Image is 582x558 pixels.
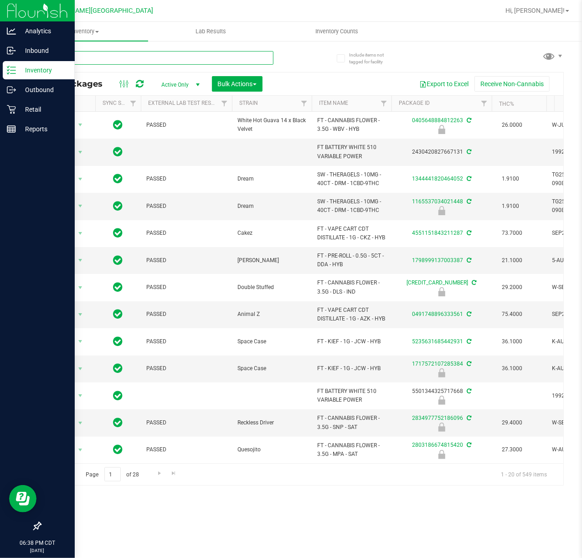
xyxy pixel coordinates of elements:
a: 4551151843211287 [412,230,463,236]
span: FT - CANNABIS FLOWER - 3.5G - WBV - HYB [317,116,386,134]
span: Sync from Compliance System [465,149,471,155]
span: PASSED [146,283,227,292]
span: In Sync [113,281,123,294]
span: In Sync [113,308,123,320]
button: Bulk Actions [212,76,263,92]
span: select [75,146,86,159]
a: Item Name [319,100,348,106]
span: Sync from Compliance System [465,176,471,182]
div: Newly Received [390,368,493,377]
span: FT - CANNABIS FLOWER - 3.5G - DLS - IND [317,279,386,296]
span: 36.1000 [497,362,527,375]
span: White Hot Guava 14 x Black Velvet [237,116,306,134]
p: Analytics [16,26,71,36]
span: select [75,417,86,429]
span: 29.2000 [497,281,527,294]
span: Double Stuffed [237,283,306,292]
span: Quesojito [237,445,306,454]
span: Bulk Actions [218,80,257,88]
span: FT - CANNABIS FLOWER - 3.5G - MPA - SAT [317,441,386,459]
span: 27.3000 [497,443,527,456]
a: 1344441820464052 [412,176,463,182]
span: In Sync [113,362,123,375]
span: Space Case [237,364,306,373]
span: All Packages [47,79,112,89]
span: PASSED [146,229,227,238]
span: In Sync [113,416,123,429]
inline-svg: Analytics [7,26,16,36]
span: SW - THERAGELS - 10MG - 40CT - DRM - 1CBD-9THC [317,170,386,188]
a: Strain [239,100,258,106]
span: PASSED [146,418,227,427]
span: Sync from Compliance System [465,415,471,421]
a: [CREDIT_CARD_NUMBER] [407,279,469,286]
inline-svg: Inventory [7,66,16,75]
span: Include items not tagged for facility [349,52,395,65]
a: 1165537034021448 [412,198,463,205]
span: Cakez [237,229,306,238]
span: In Sync [113,254,123,267]
input: 1 [104,467,121,481]
span: Inventory [22,27,148,36]
div: Newly Received [390,206,493,215]
span: select [75,173,86,186]
span: Sync from Compliance System [465,257,471,263]
a: 0405648884812263 [412,117,463,124]
a: 5235631685442931 [412,338,463,345]
span: PASSED [146,175,227,183]
a: Lab Results [148,22,274,41]
a: Filter [477,96,492,111]
p: Outbound [16,84,71,95]
inline-svg: Retail [7,105,16,114]
span: Sync from Compliance System [465,361,471,367]
a: Filter [126,96,141,111]
span: Sync from Compliance System [471,279,477,286]
span: In Sync [113,443,123,456]
a: THC% [499,101,514,107]
span: Page of 28 [78,467,147,481]
span: 29.4000 [497,416,527,429]
span: Sync from Compliance System [465,388,471,394]
span: select [75,389,86,402]
span: Sync from Compliance System [465,311,471,317]
span: select [75,362,86,375]
span: 36.1000 [497,335,527,348]
span: FT - VAPE CART CDT DISTILLATE - 1G - CKZ - HYB [317,225,386,242]
span: Sync from Compliance System [465,230,471,236]
span: select [75,227,86,240]
a: Go to the next page [153,467,166,480]
span: FT - KIEF - 1G - JCW - HYB [317,364,386,373]
div: 2430420827667131 [390,148,493,156]
span: Space Case [237,337,306,346]
span: In Sync [113,200,123,212]
iframe: Resource center [9,485,36,512]
a: Package ID [399,100,430,106]
div: Launch Hold [390,423,493,432]
span: Lab Results [183,27,238,36]
span: Dream [237,202,306,211]
p: Inbound [16,45,71,56]
span: select [75,335,86,348]
div: Launch Hold [390,450,493,459]
span: 1.9100 [497,200,524,213]
a: 1717572107285384 [412,361,463,367]
span: Sync from Compliance System [465,117,471,124]
a: 2803186674815420 [412,442,463,448]
span: PASSED [146,337,227,346]
span: SW - THERAGELS - 10MG - 40CT - DRM - 1CBD-9THC [317,197,386,215]
span: FT BATTERY WHITE 510 VARIABLE POWER [317,143,386,160]
span: 1.9100 [497,172,524,186]
span: In Sync [113,145,123,158]
span: Hi, [PERSON_NAME]! [505,7,565,14]
span: Reckless Driver [237,418,306,427]
div: Newly Received [390,396,493,405]
span: PASSED [146,310,227,319]
div: 5501344325717668 [390,387,493,405]
a: Filter [297,96,312,111]
inline-svg: Inbound [7,46,16,55]
span: 21.1000 [497,254,527,267]
p: Reports [16,124,71,134]
span: In Sync [113,389,123,402]
div: Launch Hold [390,287,493,296]
a: 1798999137003387 [412,257,463,263]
